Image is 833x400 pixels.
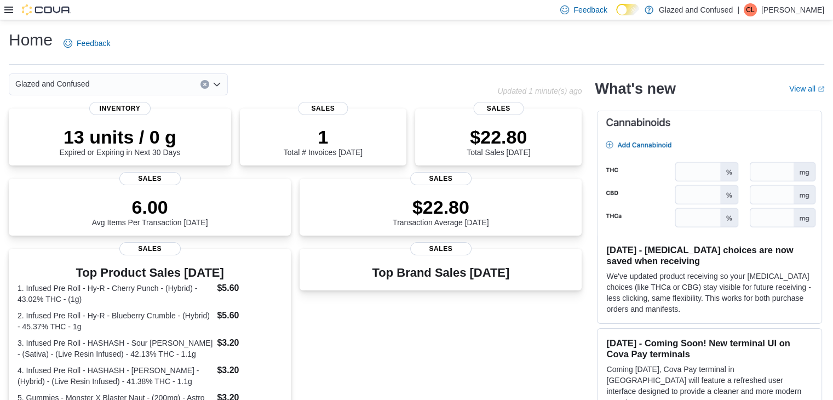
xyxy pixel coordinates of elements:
div: Expired or Expiring in Next 30 Days [59,126,180,157]
h3: [DATE] - Coming Soon! New terminal UI on Cova Pay terminals [606,338,813,359]
dd: $5.60 [217,309,282,322]
p: Updated 1 minute(s) ago [497,87,582,95]
span: CL [746,3,754,16]
span: Inventory [89,102,151,115]
span: Sales [410,242,472,255]
span: Sales [474,102,524,115]
a: View allExternal link [789,84,824,93]
h1: Home [9,29,53,51]
dt: 1. Infused Pre Roll - Hy-R - Cherry Punch - (Hybrid) - 43.02% THC - (1g) [18,283,212,305]
span: Sales [410,172,472,185]
dd: $3.20 [217,336,282,350]
button: Clear input [200,80,209,89]
p: [PERSON_NAME] [761,3,824,16]
img: Cova [22,4,71,15]
h3: Top Brand Sales [DATE] [372,266,509,279]
div: Chad Lacy [744,3,757,16]
p: $22.80 [467,126,530,148]
div: Total Sales [DATE] [467,126,530,157]
span: Feedback [77,38,110,49]
svg: External link [818,86,824,93]
p: $22.80 [393,196,489,218]
dd: $3.20 [217,364,282,377]
span: Sales [298,102,348,115]
span: Feedback [573,4,607,15]
div: Avg Items Per Transaction [DATE] [92,196,208,227]
h3: Top Product Sales [DATE] [18,266,282,279]
span: Sales [119,242,181,255]
dd: $5.60 [217,282,282,295]
a: Feedback [59,32,114,54]
dt: 4. Infused Pre Roll - HASHASH - [PERSON_NAME] - (Hybrid) - (Live Resin Infused) - 41.38% THC - 1.1g [18,365,212,387]
dt: 2. Infused Pre Roll - Hy-R - Blueberry Crumble - (Hybrid) - 45.37% THC - 1g [18,310,212,332]
span: Dark Mode [616,15,617,16]
p: | [737,3,739,16]
h3: [DATE] - [MEDICAL_DATA] choices are now saved when receiving [606,244,813,266]
p: Glazed and Confused [659,3,733,16]
p: We've updated product receiving so your [MEDICAL_DATA] choices (like THCa or CBG) stay visible fo... [606,271,813,315]
h2: What's new [595,80,675,98]
div: Total # Invoices [DATE] [284,126,363,157]
input: Dark Mode [616,4,639,15]
p: 6.00 [92,196,208,218]
span: Sales [119,172,181,185]
dt: 3. Infused Pre Roll - HASHASH - Sour [PERSON_NAME] - (Sativa) - (Live Resin Infused) - 42.13% THC... [18,338,212,359]
div: Transaction Average [DATE] [393,196,489,227]
span: Glazed and Confused [15,77,89,90]
p: 1 [284,126,363,148]
p: 13 units / 0 g [59,126,180,148]
button: Open list of options [212,80,221,89]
